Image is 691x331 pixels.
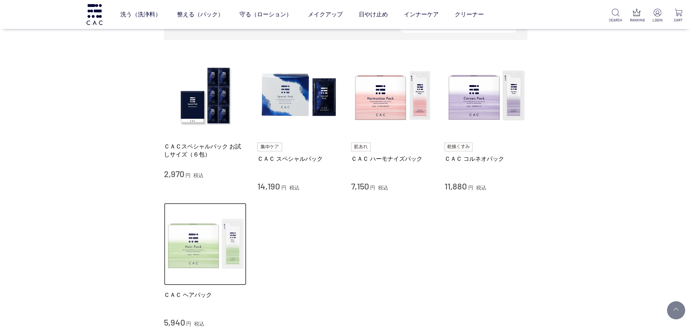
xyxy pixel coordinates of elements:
p: SEARCH [609,17,622,23]
span: 円 [185,172,190,178]
p: CART [672,17,685,23]
span: 税込 [378,185,388,191]
a: ＣＡＣスペシャルパック お試しサイズ（６包） [164,143,247,158]
img: ＣＡＣ ハーモナイズパック [351,54,434,137]
img: ＣＡＣ ヘアパック [164,203,247,286]
span: 2,970 [164,168,184,179]
a: 日やけ止め [359,4,388,25]
span: 円 [370,185,375,191]
a: CART [672,9,685,23]
a: SEARCH [609,9,622,23]
img: 集中ケア [257,143,282,151]
a: メイクアップ [308,4,343,25]
img: ＣＡＣスペシャルパック お試しサイズ（６包） [164,54,247,137]
span: 円 [468,185,473,191]
span: 税込 [193,172,204,178]
span: 円 [186,321,191,327]
a: RANKING [630,9,643,23]
span: 11,880 [445,181,467,191]
a: LOGIN [651,9,664,23]
a: インナーケア [404,4,439,25]
img: 乾燥くすみ [445,143,473,151]
a: 守る（ローション） [240,4,292,25]
a: ＣＡＣ コルネオパック [445,155,527,163]
span: 税込 [289,185,300,191]
span: 円 [281,185,286,191]
img: 肌あれ [351,143,371,151]
a: ＣＡＣ ハーモナイズパック [351,155,434,163]
img: ＣＡＣ スペシャルパック [257,54,340,137]
img: ＣＡＣ コルネオパック [445,54,527,137]
a: ＣＡＣ スペシャルパック [257,155,340,163]
img: logo [85,4,104,25]
span: 税込 [476,185,486,191]
span: 14,190 [257,181,280,191]
p: LOGIN [651,17,664,23]
span: 7,150 [351,181,369,191]
span: 5,940 [164,317,185,327]
a: クリーナー [455,4,484,25]
a: 洗う（洗浄料） [120,4,161,25]
a: 整える（パック） [177,4,224,25]
p: RANKING [630,17,643,23]
span: 税込 [194,321,204,327]
a: ＣＡＣ ヘアパック [164,291,247,299]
